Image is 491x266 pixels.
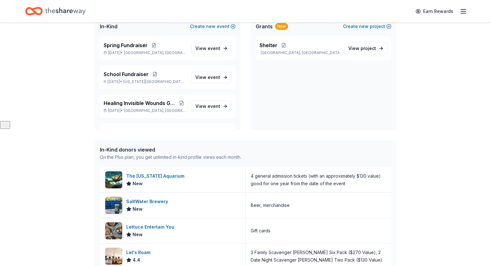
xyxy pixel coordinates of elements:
a: Earn Rewards [412,6,457,17]
div: 4 general admission tickets (with an approximately $130 value) good for one year from the date of... [251,172,386,187]
img: Image for The Florida Aquarium [105,171,122,188]
div: Let's Roam [126,249,153,256]
span: Healing Invisible Wounds Golf Tournament [104,128,177,136]
div: In-Kind donors viewed [100,146,241,153]
div: SaltWater Brewery [126,198,171,205]
div: Lettuce Entertain You [126,223,177,231]
span: New [133,180,143,187]
span: New [133,231,143,238]
span: New [133,205,143,213]
div: On the Plus plan, you get unlimited in-kind profile views each month. [100,153,241,161]
img: Image for Let's Roam [105,248,122,265]
div: The [US_STATE] Aquarium [126,172,187,180]
img: Image for Lettuce Entertain You [105,222,122,239]
img: Image for SaltWater Brewery [105,197,122,214]
span: 4.4 [133,256,140,264]
div: Gift cards [251,227,270,235]
div: 3 Family Scavenger [PERSON_NAME] Six Pack ($270 Value), 2 Date Night Scavenger [PERSON_NAME] Two ... [251,249,386,264]
div: Beer, merchandise [251,202,290,209]
a: Home [25,4,85,19]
